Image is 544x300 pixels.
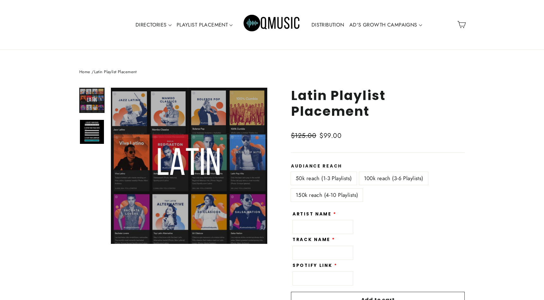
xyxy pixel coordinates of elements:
[80,88,104,112] img: Latin Playlist Placement
[319,131,342,140] span: $99.00
[92,69,94,75] span: /
[79,69,90,75] a: Home
[293,263,337,268] label: Spotify Link
[309,18,347,32] a: DISTRIBUTION
[347,18,425,32] a: AD'S GROWTH CAMPAIGNS
[291,88,465,119] h1: Latin Playlist Placement
[133,18,174,32] a: DIRECTORIES
[291,172,357,185] label: 50k reach (1-3 Playlists)
[291,189,363,202] label: 150k reach (4-10 Playlists)
[79,69,465,75] nav: breadcrumbs
[244,10,300,39] img: Q Music Promotions
[80,120,104,144] img: Latin Playlist Placement
[113,6,431,43] div: Primary
[174,18,235,32] a: PLAYLIST PLACEMENT
[291,164,465,169] label: Audiance Reach
[293,212,336,217] label: Artist Name
[291,131,316,140] span: $125.00
[359,172,428,185] label: 100k reach (3-6 Playlists)
[293,237,335,242] label: Track Name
